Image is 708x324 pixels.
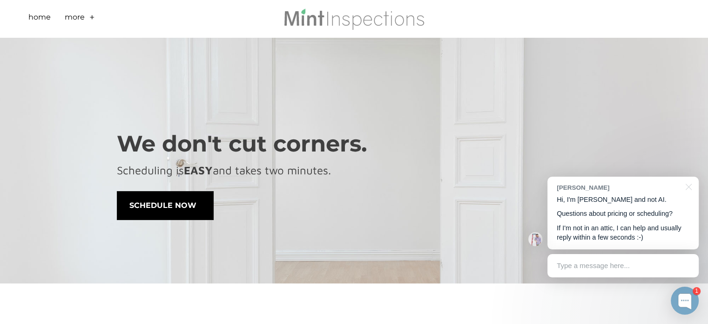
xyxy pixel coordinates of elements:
a: More [65,12,85,26]
div: 1 [693,287,701,295]
div: Type a message here... [547,254,699,277]
a: schedule now [117,191,214,220]
p: Questions about pricing or scheduling? [557,209,689,219]
strong: EASY [184,164,213,177]
img: Josh Molleur [528,232,542,246]
img: Mint Inspections [283,7,425,30]
font: Scheduling is and takes two minutes. [117,164,331,177]
p: Hi, I'm [PERSON_NAME] and not AI. [557,195,689,205]
span: schedule now [117,192,213,220]
font: We don't cut corners. [117,130,367,157]
a: + [89,12,95,26]
a: Home [28,12,51,26]
p: If I'm not in an attic, I can help and usually reply within a few seconds :-) [557,223,689,242]
div: [PERSON_NAME] [557,183,680,192]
